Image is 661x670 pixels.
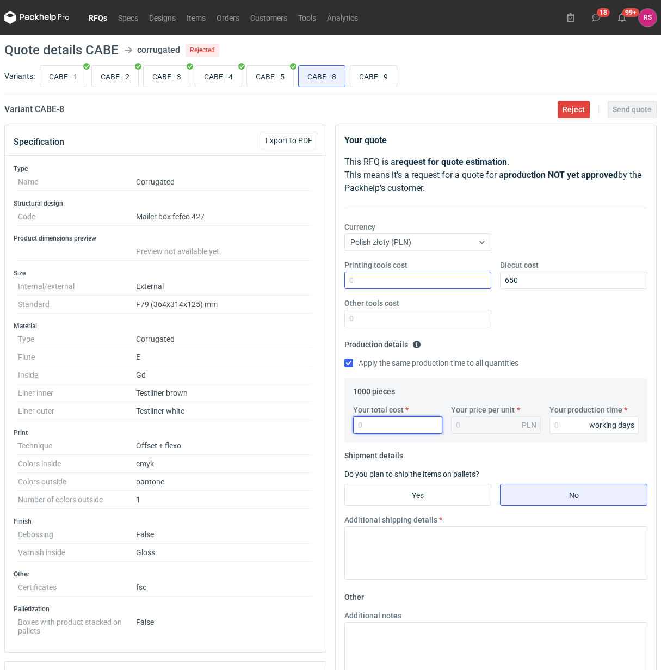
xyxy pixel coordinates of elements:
[589,420,634,431] div: working days
[451,404,515,415] label: Your price per unit
[14,164,317,173] h3: Type
[136,455,313,473] dd: cmyk
[136,278,313,296] dd: External
[136,613,313,635] dd: False
[113,11,144,24] a: Specs
[261,132,317,149] button: Export to PDF
[558,101,590,118] button: Reject
[344,358,518,368] label: Apply the same production time to all quantities
[14,428,317,437] h3: Print
[136,544,313,562] dd: Gloss
[344,222,375,232] label: Currency
[40,65,87,87] label: CABE - 1
[14,322,317,330] h3: Material
[608,101,657,118] button: Send quote
[344,484,492,506] label: Yes
[18,455,136,473] dt: Colors inside
[549,404,622,415] label: Your production time
[350,65,397,87] label: CABE - 9
[500,484,647,506] label: No
[344,272,492,289] input: 0
[136,173,313,191] dd: Corrugated
[639,9,657,27] button: RS
[639,9,657,27] div: Rafał Stani
[14,517,317,526] h3: Finish
[344,135,387,145] strong: Your quote
[4,11,70,24] svg: Packhelp Pro
[344,514,437,525] label: Additional shipping details
[396,157,507,167] strong: request for quote estimation
[613,9,631,26] button: 99+
[136,579,313,597] dd: fsc
[504,170,618,180] strong: production NOT yet approved
[563,106,585,113] span: Reject
[14,605,317,613] h3: Palletization
[195,65,242,87] label: CABE - 4
[18,208,136,226] dt: Code
[18,402,136,420] dt: Liner outer
[136,208,313,226] dd: Mailer box fefco 427
[136,473,313,491] dd: pantone
[14,269,317,278] h3: Size
[18,278,136,296] dt: Internal/external
[18,437,136,455] dt: Technique
[350,238,411,247] span: Polish złoty (PLN)
[211,11,245,24] a: Orders
[18,613,136,635] dt: Boxes with product stacked on pallets
[613,106,652,113] span: Send quote
[4,103,64,116] h2: Variant CABE - 8
[4,44,119,57] h1: Quote details CABE
[353,416,443,434] input: 0
[91,65,139,87] label: CABE - 2
[18,491,136,509] dt: Number of colors outside
[344,156,648,195] p: This RFQ is a . This means it's a request for a quote for a by the Packhelp's customer.
[18,296,136,314] dt: Standard
[500,260,539,271] label: Diecut cost
[344,310,492,327] input: 0
[500,272,647,289] input: 0
[353,383,395,396] legend: 1000 pieces
[83,11,113,24] a: RFQs
[245,11,293,24] a: Customers
[344,447,403,460] legend: Shipment details
[18,173,136,191] dt: Name
[344,260,407,271] label: Printing tools cost
[186,44,219,57] span: Rejected
[136,330,313,348] dd: Corrugated
[136,348,313,366] dd: E
[136,526,313,544] dd: False
[18,330,136,348] dt: Type
[344,298,399,309] label: Other tools cost
[246,65,294,87] label: CABE - 5
[136,491,313,509] dd: 1
[136,296,313,314] dd: F79 (364x314x125) mm
[298,65,345,87] label: CABE - 8
[549,416,639,434] input: 0
[344,336,421,349] legend: Production details
[265,137,312,144] span: Export to PDF
[136,402,313,420] dd: Testliner white
[137,44,180,57] div: corrugated
[522,420,536,431] div: PLN
[344,470,479,478] label: Do you plan to ship the items on pallets?
[18,526,136,544] dt: Debossing
[4,71,35,82] label: Variants:
[293,11,322,24] a: Tools
[14,199,317,208] h3: Structural design
[14,129,64,155] button: Specification
[144,11,181,24] a: Designs
[344,588,364,601] legend: Other
[322,11,363,24] a: Analytics
[18,544,136,562] dt: Varnish inside
[18,579,136,597] dt: Certificates
[136,437,313,455] dd: Offset + flexo
[136,366,313,384] dd: Gd
[344,610,401,621] label: Additional notes
[136,384,313,402] dd: Testliner brown
[353,404,404,415] label: Your total cost
[18,348,136,366] dt: Flute
[136,247,221,256] span: Preview not available yet.
[143,65,190,87] label: CABE - 3
[18,473,136,491] dt: Colors outside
